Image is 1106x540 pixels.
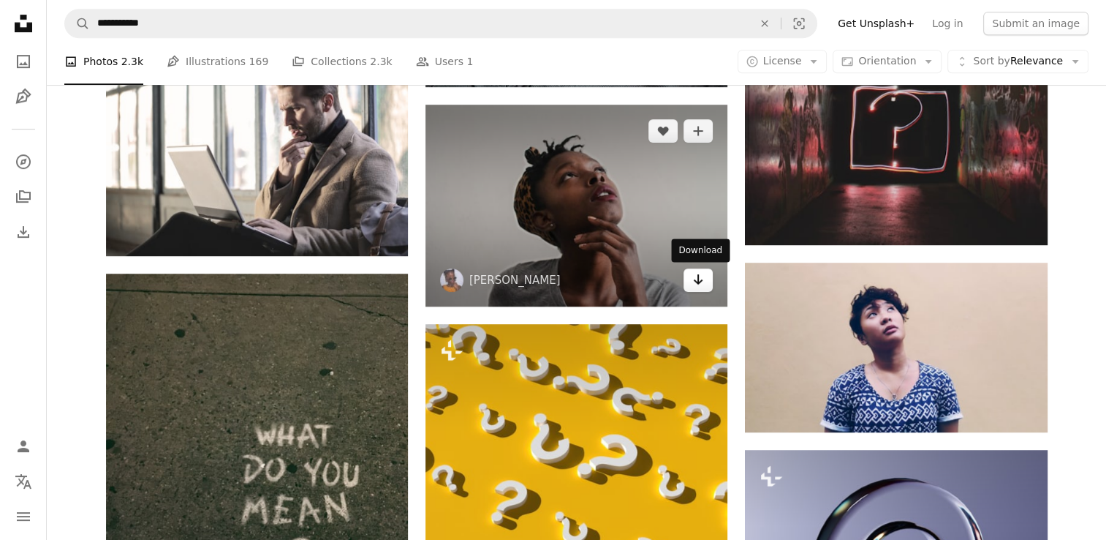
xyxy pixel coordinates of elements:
[745,263,1047,432] img: woman wearing black and white shirt looking above
[440,269,463,292] img: Go to Tachina Lee's profile
[425,105,727,306] img: woman in gray top
[9,147,38,176] a: Explore
[745,340,1047,353] a: woman wearing black and white shirt looking above
[763,55,802,67] span: License
[745,43,1047,244] img: question mark neon signage
[249,53,269,70] span: 169
[738,50,827,73] button: License
[65,10,90,37] button: Search Unsplash
[683,269,713,292] a: Download
[745,137,1047,150] a: question mark neon signage
[167,38,268,85] a: Illustrations 169
[9,82,38,111] a: Illustrations
[9,432,38,461] a: Log in / Sign up
[749,10,781,37] button: Clear
[9,502,38,531] button: Menu
[833,50,942,73] button: Orientation
[416,38,474,85] a: Users 1
[858,55,916,67] span: Orientation
[9,217,38,247] a: Download History
[9,182,38,211] a: Collections
[466,53,473,70] span: 1
[106,468,408,481] a: what do you mean? text on gray surface
[683,119,713,143] button: Add to Collection
[106,149,408,162] a: man holding his chin facing laptop computer
[425,198,727,211] a: woman in gray top
[781,10,817,37] button: Visual search
[370,53,392,70] span: 2.3k
[9,467,38,496] button: Language
[983,12,1088,35] button: Submit an image
[973,55,1010,67] span: Sort by
[923,12,971,35] a: Log in
[973,54,1063,69] span: Relevance
[64,9,817,38] form: Find visuals sitewide
[829,12,923,35] a: Get Unsplash+
[469,273,561,288] a: [PERSON_NAME]
[947,50,1088,73] button: Sort byRelevance
[106,55,408,256] img: man holding his chin facing laptop computer
[9,9,38,41] a: Home — Unsplash
[9,47,38,76] a: Photos
[648,119,678,143] button: Like
[292,38,392,85] a: Collections 2.3k
[671,239,730,262] div: Download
